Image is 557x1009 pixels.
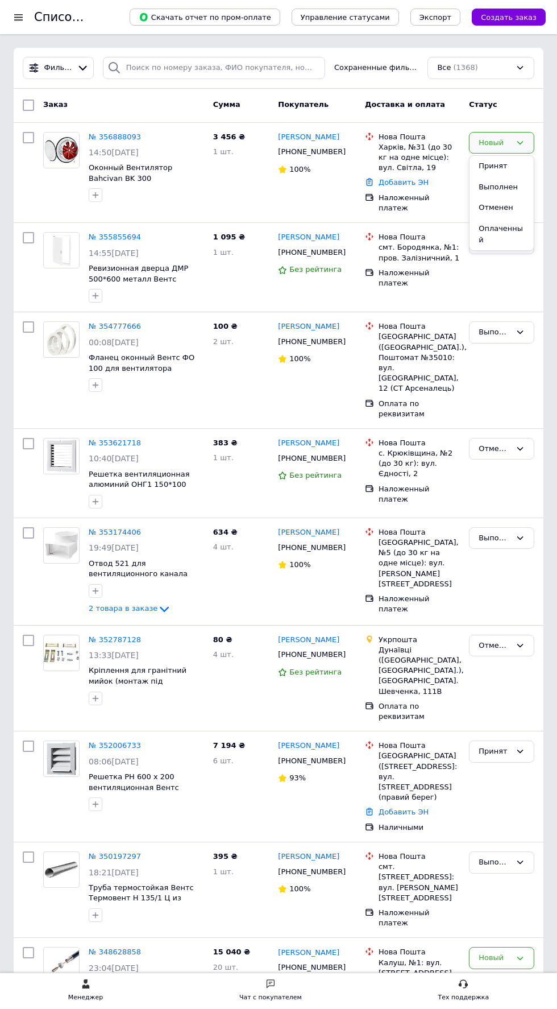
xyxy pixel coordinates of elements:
span: Доставка и оплата [365,100,445,109]
div: Нова Пошта [379,232,460,242]
a: [PERSON_NAME] [278,321,339,332]
span: Заказ [43,100,68,109]
a: [PERSON_NAME] [278,635,339,646]
div: Укрпошта [379,635,460,645]
a: Фото товару [43,851,80,888]
div: Нова Пошта [379,851,460,862]
span: 19:49[DATE] [89,543,139,552]
a: [PERSON_NAME] [278,527,339,538]
div: Калуш, №1: вул. [STREET_ADDRESS] [379,958,460,978]
a: Кріплення для гранітний мийок (монтаж під стільницю) [89,666,186,696]
div: Нова Пошта [379,741,460,751]
div: Наложенный платеж [379,908,460,928]
a: Фото товару [43,741,80,777]
div: [GEOGRAPHIC_DATA] ([STREET_ADDRESS]: вул. [STREET_ADDRESS] (правий берег) [379,751,460,803]
div: Принят [479,746,511,758]
div: Нова Пошта [379,438,460,448]
img: Фото товару [44,948,79,983]
h1: Список заказов [34,10,132,24]
span: Управление статусами [301,13,390,22]
button: Скачать отчет по пром-оплате [130,9,280,26]
span: Сохраненные фильтры: [334,63,419,73]
div: Наличными [379,822,460,833]
a: Создать заказ [460,13,546,21]
img: Фото товару [44,852,79,887]
div: Чат с покупателем [239,992,302,1003]
a: Добавить ЭН [379,808,429,816]
a: Фото товару [43,635,80,671]
button: Экспорт [410,9,460,26]
li: Принят [469,156,534,177]
span: (1368) [454,63,478,72]
div: Нова Пошта [379,947,460,957]
a: № 356888093 [89,133,141,141]
span: 100% [289,354,310,363]
img: Фото товару [44,133,79,168]
button: Создать заказ [472,9,546,26]
span: 100 ₴ [213,322,238,330]
div: Наложенный платеж [379,594,460,614]
span: Сумма [213,100,240,109]
span: 80 ₴ [213,635,232,644]
span: 7 194 ₴ [213,741,245,750]
img: Фото товару [44,439,79,474]
span: 100% [289,560,310,569]
a: Труба термостойкая Вентс Термовент Н 135/1 Ц из оцинкованной стали [89,883,194,913]
div: Новый [479,137,511,149]
span: 4 шт. [213,650,234,659]
img: Фото товару [44,322,79,357]
span: Покупатель [278,100,329,109]
div: [PHONE_NUMBER] [276,754,347,768]
span: Все [437,63,451,73]
a: № 350197297 [89,852,141,861]
li: Отменен [469,197,534,218]
span: 14:50[DATE] [89,148,139,157]
a: Фланец оконный Вентс ФО 100 для вентилятора диаметр 100, пластик [89,353,194,383]
li: Выполнен [469,177,534,198]
span: 18:21[DATE] [89,868,139,877]
span: 1 шт. [213,867,234,876]
div: Выполнен [479,857,511,869]
a: [PERSON_NAME] [278,741,339,751]
span: 3 456 ₴ [213,133,245,141]
a: [PERSON_NAME] [278,851,339,862]
div: [PHONE_NUMBER] [276,865,347,879]
span: 1 шт. [213,248,234,257]
span: Экспорт [419,13,451,22]
div: Харків, №31 (до 30 кг на одне місце): вул. Світла, 19 [379,142,460,173]
span: 6 шт. [213,756,234,765]
img: Фото товару [44,741,79,776]
a: № 352006733 [89,741,141,750]
div: Дунаївці ([GEOGRAPHIC_DATA], [GEOGRAPHIC_DATA].), [GEOGRAPHIC_DATA]. Шевченка, 111В [379,645,460,697]
span: Создать заказ [481,13,537,22]
div: смт. [STREET_ADDRESS]: вул. [PERSON_NAME][STREET_ADDRESS] [379,862,460,903]
a: № 352787128 [89,635,141,644]
li: Оплаченный [469,218,534,251]
span: 15 040 ₴ [213,948,250,956]
div: [GEOGRAPHIC_DATA] ([GEOGRAPHIC_DATA].), Поштомат №35010: вул. [GEOGRAPHIC_DATA], 12 (СТ Арсеналець) [379,332,460,394]
span: Оконный Вентилятор Bahcivan BK 300 [89,163,172,183]
span: 20 шт. [213,963,238,971]
span: Решетка вентиляционная алюминий ОНГ1 150*100 Вентс белая [89,470,190,499]
span: 23:04[DATE] [89,963,139,973]
span: Скачать отчет по пром-оплате [139,12,271,22]
span: 10:40[DATE] [89,454,139,463]
span: 2 товара в заказе [89,604,157,613]
span: 100% [289,165,310,173]
a: Фото товару [43,232,80,268]
img: Фото товару [44,233,79,268]
div: Выполнен [479,326,511,338]
span: 100% [289,884,310,893]
div: [PHONE_NUMBER] [276,245,347,260]
a: Решетка РН 600 х 200 вентиляционная Вентс алюминиевая [89,772,179,802]
div: [PHONE_NUMBER] [276,647,347,662]
div: Наложенный платеж [379,268,460,288]
a: Ревизионная дверца ДМР 500*600 металл Вентс [89,264,188,283]
div: [PHONE_NUMBER] [276,334,347,349]
div: Нова Пошта [379,527,460,537]
div: [PHONE_NUMBER] [276,144,347,159]
a: № 354777666 [89,322,141,330]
